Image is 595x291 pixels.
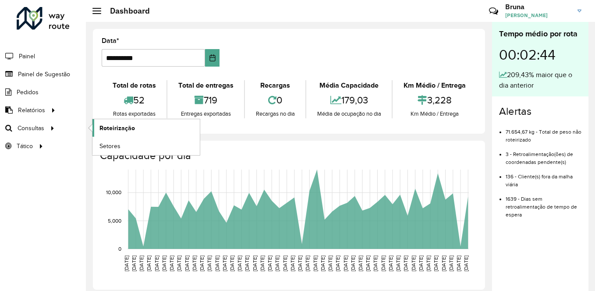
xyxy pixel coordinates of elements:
[170,80,242,91] div: Total de entregas
[131,256,137,271] text: [DATE]
[305,256,310,271] text: [DATE]
[350,256,356,271] text: [DATE]
[308,110,390,118] div: Média de ocupação no dia
[499,28,581,40] div: Tempo médio por rota
[17,142,33,151] span: Tático
[448,256,454,271] text: [DATE]
[154,256,159,271] text: [DATE]
[506,166,581,188] li: 136 - Cliente(s) fora da malha viária
[395,110,474,118] div: Km Médio / Entrega
[222,256,227,271] text: [DATE]
[327,256,333,271] text: [DATE]
[380,256,386,271] text: [DATE]
[433,256,439,271] text: [DATE]
[358,256,363,271] text: [DATE]
[282,256,288,271] text: [DATE]
[499,105,581,118] h4: Alertas
[484,2,503,21] a: Contato Rápido
[18,124,44,133] span: Consultas
[312,256,318,271] text: [DATE]
[395,256,401,271] text: [DATE]
[92,119,200,137] a: Roteirização
[320,256,326,271] text: [DATE]
[506,144,581,166] li: 3 - Retroalimentação(ões) de coordenadas pendente(s)
[244,256,250,271] text: [DATE]
[247,91,303,110] div: 0
[206,256,212,271] text: [DATE]
[335,256,340,271] text: [DATE]
[118,246,121,252] text: 0
[199,256,205,271] text: [DATE]
[124,256,129,271] text: [DATE]
[267,256,273,271] text: [DATE]
[308,91,390,110] div: 179,03
[205,49,220,67] button: Choose Date
[343,256,348,271] text: [DATE]
[388,256,393,271] text: [DATE]
[176,256,182,271] text: [DATE]
[456,256,461,271] text: [DATE]
[499,70,581,91] div: 209,43% maior que o dia anterior
[101,6,150,16] h2: Dashboard
[100,149,476,162] h4: Capacidade por dia
[247,80,303,91] div: Recargas
[104,80,164,91] div: Total de rotas
[170,110,242,118] div: Entregas exportadas
[161,256,167,271] text: [DATE]
[102,35,119,46] label: Data
[274,256,280,271] text: [DATE]
[403,256,408,271] text: [DATE]
[237,256,242,271] text: [DATE]
[191,256,197,271] text: [DATE]
[99,124,135,133] span: Roteirização
[308,80,390,91] div: Média Capacidade
[18,106,45,115] span: Relatórios
[259,256,265,271] text: [DATE]
[108,218,121,224] text: 5,000
[463,256,469,271] text: [DATE]
[506,188,581,219] li: 1639 - Dias sem retroalimentação de tempo de espera
[297,256,303,271] text: [DATE]
[92,137,200,155] a: Setores
[290,256,295,271] text: [DATE]
[170,91,242,110] div: 719
[395,80,474,91] div: Km Médio / Entrega
[104,110,164,118] div: Rotas exportadas
[17,88,39,97] span: Pedidos
[229,256,235,271] text: [DATE]
[441,256,446,271] text: [DATE]
[395,91,474,110] div: 3,228
[214,256,220,271] text: [DATE]
[411,256,416,271] text: [DATE]
[505,3,571,11] h3: Bruna
[19,52,35,61] span: Painel
[99,142,120,151] span: Setores
[106,190,121,195] text: 10,000
[18,70,70,79] span: Painel de Sugestão
[146,256,152,271] text: [DATE]
[505,11,571,19] span: [PERSON_NAME]
[506,121,581,144] li: 71.654,67 kg - Total de peso não roteirizado
[169,256,174,271] text: [DATE]
[425,256,431,271] text: [DATE]
[499,40,581,70] div: 00:02:44
[365,256,371,271] text: [DATE]
[184,256,190,271] text: [DATE]
[247,110,303,118] div: Recargas no dia
[138,256,144,271] text: [DATE]
[104,91,164,110] div: 52
[418,256,424,271] text: [DATE]
[372,256,378,271] text: [DATE]
[252,256,258,271] text: [DATE]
